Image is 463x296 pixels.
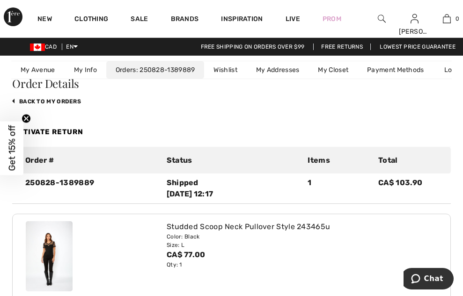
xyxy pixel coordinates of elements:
[7,125,17,171] span: Get 15% off
[106,61,205,79] a: Orders
[443,13,451,24] img: My Bag
[26,221,73,291] img: frank-lyman-tops-black_2434651_3e46_search.jpg
[161,155,302,166] div: Status
[167,241,437,249] div: Size: L
[136,66,195,74] a: 250828-1389889
[373,177,443,200] div: CA$ 103.90
[167,249,437,260] div: CA$ 77.00
[12,128,83,136] a: Activate Return
[21,65,55,75] span: My Avenue
[74,15,108,25] a: Clothing
[20,155,161,166] div: Order #
[171,15,199,25] a: Brands
[30,43,60,50] span: CAD
[167,221,437,232] div: Studded Scoop Neck Pullover Style 243465u
[167,260,437,269] div: Qty: 1
[313,43,371,50] a: Free Returns
[204,61,246,79] a: Wishlist
[20,177,161,200] div: 250828-1389889
[399,27,430,36] div: [PERSON_NAME]
[167,177,297,200] div: Shipped [DATE] 12:17
[372,43,463,50] a: Lowest Price Guarantee
[247,61,309,79] a: My Addresses
[373,155,443,166] div: Total
[431,13,463,24] a: 0
[65,61,106,79] a: My Info
[309,61,358,79] a: My Closet
[411,13,419,24] img: My Info
[131,15,148,25] a: Sale
[66,43,78,50] span: EN
[358,61,434,79] a: Payment Methods
[286,14,300,24] a: Live
[30,43,45,51] img: Canadian Dollar
[404,268,454,291] iframe: Opens a widget where you can chat to one of our agents
[411,14,419,23] a: Sign In
[221,15,263,25] span: Inspiration
[12,78,451,89] h3: Order Details
[323,14,341,24] a: Prom
[37,15,52,25] a: New
[22,114,31,123] button: Close teaser
[378,13,386,24] img: search the website
[4,7,22,26] img: 1ère Avenue
[302,155,373,166] div: Items
[456,14,459,23] span: 0
[302,177,373,200] div: 1
[167,232,437,241] div: Color: Black
[193,43,312,50] a: Free shipping on orders over $99
[12,98,81,105] a: back to My Orders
